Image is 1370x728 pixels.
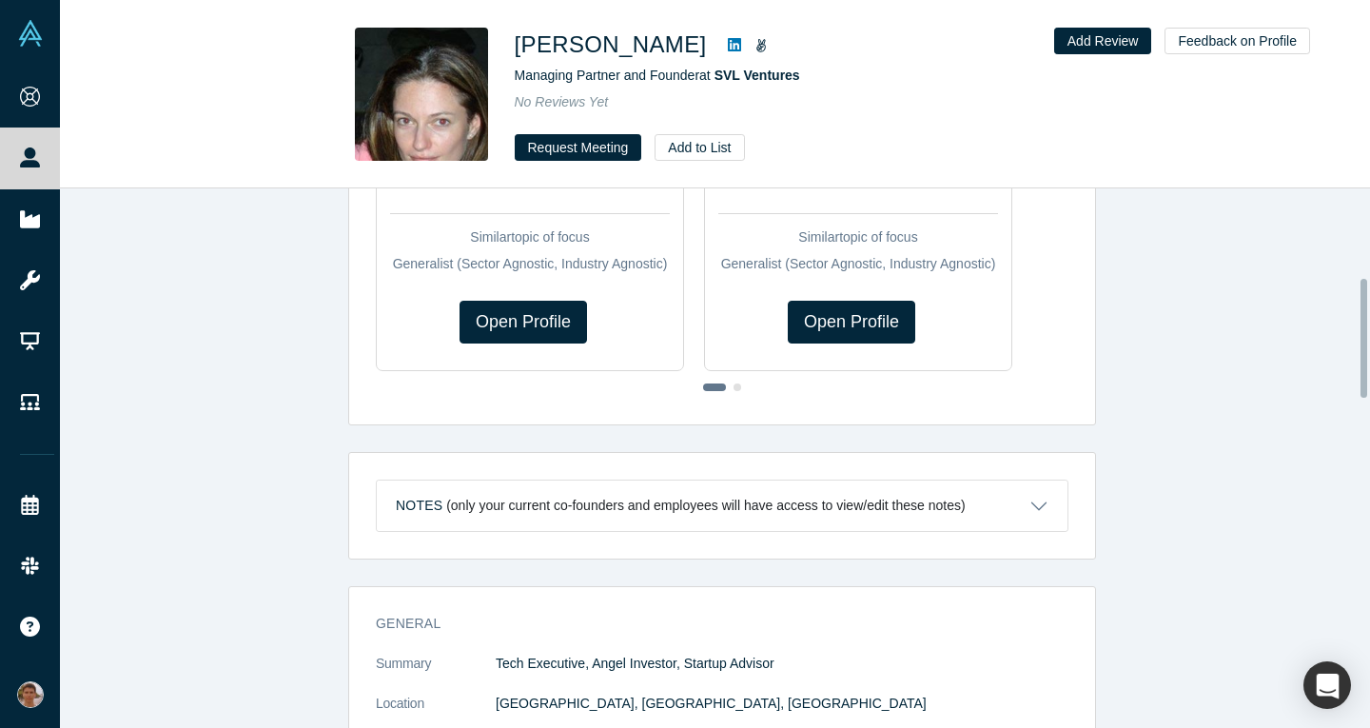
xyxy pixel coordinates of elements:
[1164,28,1310,54] button: Feedback on Profile
[655,134,744,161] button: Add to List
[446,498,966,514] p: (only your current co-founders and employees will have access to view/edit these notes)
[788,301,915,344] a: Open Profile
[718,227,998,247] div: Similar topic of focus
[714,68,800,83] a: SVL Ventures
[496,654,1068,674] p: Tech Executive, Angel Investor, Startup Advisor
[515,134,642,161] button: Request Meeting
[496,694,1068,714] dd: [GEOGRAPHIC_DATA], [GEOGRAPHIC_DATA], [GEOGRAPHIC_DATA]
[515,94,609,109] span: No Reviews Yet
[390,227,670,247] div: Similar topic of focus
[376,614,1042,634] h3: General
[721,256,996,271] span: Generalist (Sector Agnostic, Industry Agnostic)
[355,28,488,161] img: Vlasta Pokladnikova's Profile Image
[515,68,800,83] span: Managing Partner and Founder at
[460,301,587,344] a: Open Profile
[17,20,44,47] img: Alchemist Vault Logo
[1054,28,1152,54] button: Add Review
[376,654,496,694] dt: Summary
[515,28,707,62] h1: [PERSON_NAME]
[377,481,1067,531] button: Notes (only your current co-founders and employees will have access to view/edit these notes)
[393,256,668,271] span: Generalist (Sector Agnostic, Industry Agnostic)
[17,681,44,708] img: Mikhail Baklanov's Account
[396,496,442,516] h3: Notes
